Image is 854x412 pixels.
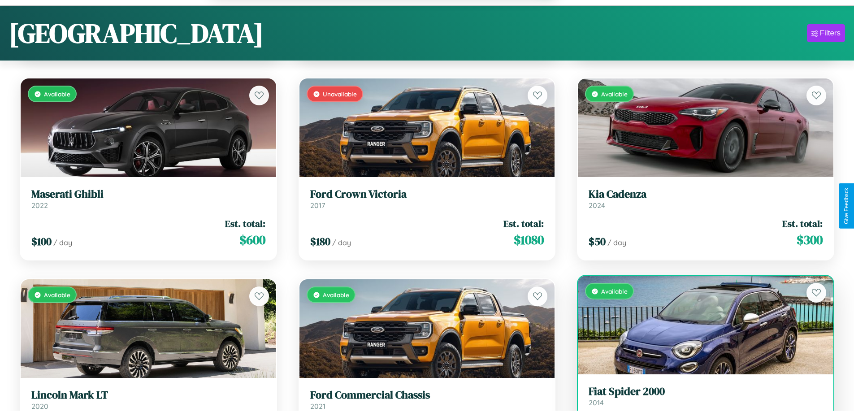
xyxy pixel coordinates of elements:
h3: Lincoln Mark LT [31,389,265,402]
a: Fiat Spider 20002014 [589,385,823,407]
span: Unavailable [323,90,357,98]
h3: Kia Cadenza [589,188,823,201]
span: / day [332,238,351,247]
span: $ 100 [31,234,52,249]
button: Filters [807,24,845,42]
span: $ 1080 [514,231,544,249]
span: / day [53,238,72,247]
span: Est. total: [503,217,544,230]
span: Available [44,90,70,98]
a: Lincoln Mark LT2020 [31,389,265,411]
span: Available [601,90,628,98]
h1: [GEOGRAPHIC_DATA] [9,15,264,52]
h3: Fiat Spider 2000 [589,385,823,398]
span: Est. total: [782,217,823,230]
span: 2014 [589,398,604,407]
a: Ford Commercial Chassis2021 [310,389,544,411]
span: / day [607,238,626,247]
span: Est. total: [225,217,265,230]
div: Filters [820,29,841,38]
a: Kia Cadenza2024 [589,188,823,210]
h3: Ford Crown Victoria [310,188,544,201]
span: 2020 [31,402,48,411]
div: Give Feedback [843,188,850,224]
span: 2017 [310,201,325,210]
span: 2022 [31,201,48,210]
h3: Ford Commercial Chassis [310,389,544,402]
span: Available [601,287,628,295]
span: 2021 [310,402,325,411]
span: $ 180 [310,234,330,249]
a: Maserati Ghibli2022 [31,188,265,210]
span: Available [44,291,70,299]
span: $ 50 [589,234,606,249]
span: $ 600 [239,231,265,249]
span: Available [323,291,349,299]
span: $ 300 [797,231,823,249]
h3: Maserati Ghibli [31,188,265,201]
a: Ford Crown Victoria2017 [310,188,544,210]
span: 2024 [589,201,605,210]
